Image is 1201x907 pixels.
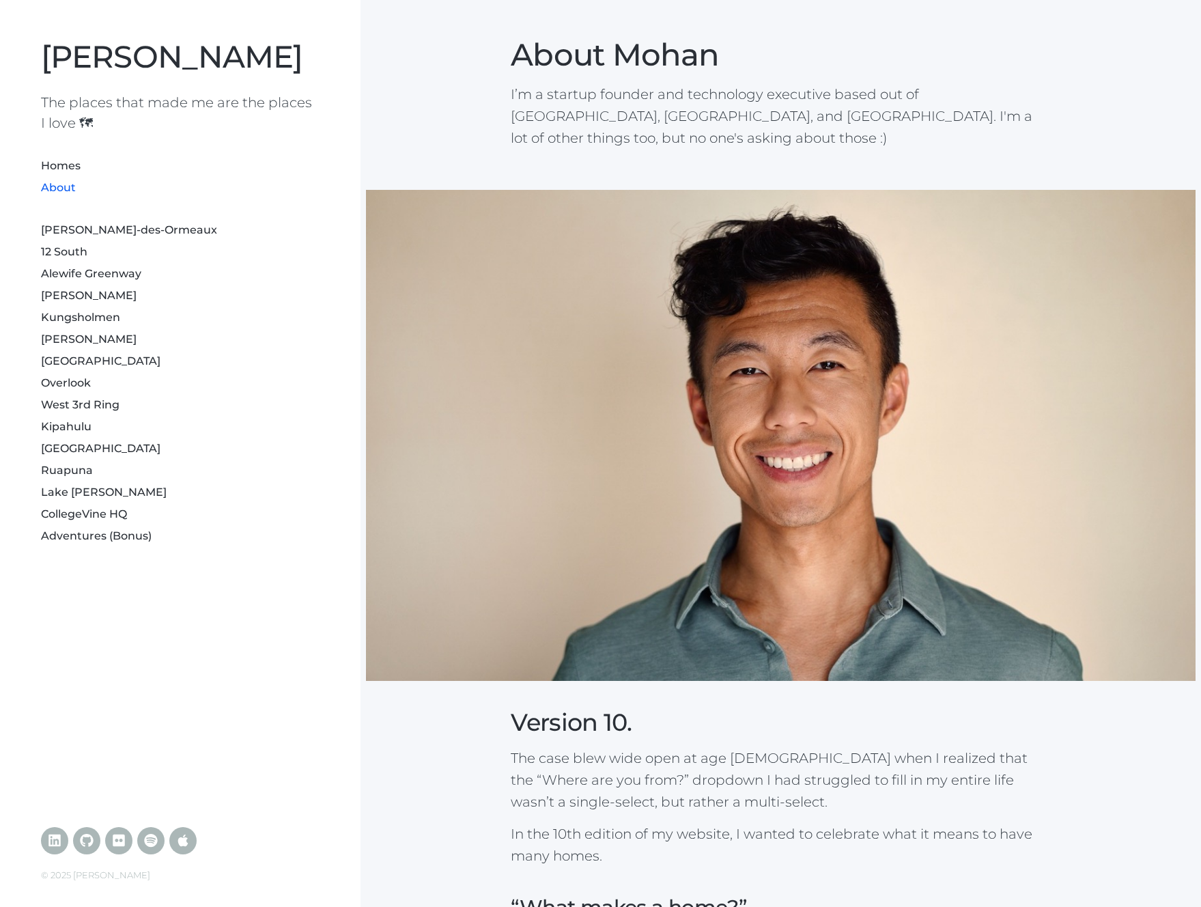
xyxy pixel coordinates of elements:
span: © 2025 [PERSON_NAME] [41,869,150,880]
a: CollegeVine HQ [41,507,127,520]
a: Overlook [41,376,91,389]
p: In the 10th edition of my website, I wanted to celebrate what it means to have many homes. [511,823,1050,867]
a: [PERSON_NAME]-des-Ormeaux [41,223,217,236]
p: The case blew wide open at age [DEMOGRAPHIC_DATA] when I realized that the “Where are you from?” ... [511,747,1050,813]
a: Homes [41,159,81,172]
a: Kungsholmen [41,311,120,324]
a: Kipahulu [41,420,91,433]
h2: Version 10. [511,708,1050,737]
h1: About Mohan [511,36,1050,73]
p: I’m a startup founder and technology executive based out of [GEOGRAPHIC_DATA], [GEOGRAPHIC_DATA],... [511,83,1050,149]
a: West 3rd Ring [41,398,119,411]
a: Adventures (Bonus) [41,529,152,542]
a: [PERSON_NAME] [41,289,137,302]
a: 12 South [41,245,87,258]
a: [PERSON_NAME] [41,333,137,346]
a: About [41,181,76,194]
a: [GEOGRAPHIC_DATA] [41,354,160,367]
a: Ruapuna [41,464,93,477]
a: [GEOGRAPHIC_DATA] [41,442,160,455]
h1: The places that made me are the places I love 🗺 [41,92,320,133]
a: [PERSON_NAME] [41,38,302,75]
a: Lake [PERSON_NAME] [41,486,167,499]
a: Alewife Greenway [41,267,141,280]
